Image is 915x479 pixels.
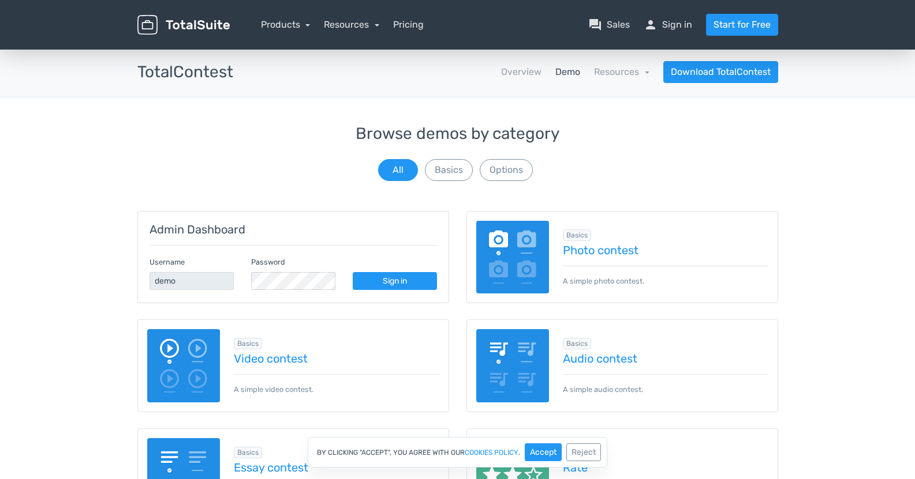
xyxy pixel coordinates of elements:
[393,18,424,32] a: Pricing
[150,223,437,236] h5: Admin Dashboard
[308,437,607,467] div: By clicking "Accept", you agree with our .
[555,65,580,79] a: Demo
[563,374,768,395] p: A simple audio contest.
[150,257,185,267] label: Username
[261,19,311,30] a: Products
[588,18,602,32] span: question_answer
[563,266,768,286] p: A simple photo contest.
[353,272,437,290] a: Sign in
[480,159,533,181] button: Options
[563,461,768,474] a: Rate
[234,352,439,365] a: Video contest
[137,63,233,81] h3: TotalContest
[324,19,379,30] a: Resources
[234,374,439,395] p: A simple video contest.
[137,125,778,143] h3: Browse demos by category
[563,244,768,257] a: Photo contest
[234,338,262,349] span: Browse all in Basics
[476,221,550,294] img: image-poll.png.webp
[465,449,518,456] a: cookies policy
[525,443,562,461] button: Accept
[234,461,439,474] a: Essay contest
[563,229,591,241] span: Browse all in Basics
[663,61,778,83] a: Download TotalContest
[251,257,285,267] label: Password
[644,18,692,32] a: personSign in
[563,338,591,349] span: Browse all in Basics
[588,18,630,32] a: question_answerSales
[378,159,418,181] button: All
[501,65,541,79] a: Overview
[594,66,649,77] a: Resources
[644,18,658,32] span: person
[563,352,768,365] a: Audio contest
[147,329,221,402] img: video-poll.png.webp
[476,329,550,402] img: audio-poll.png.webp
[566,443,601,461] button: Reject
[425,159,473,181] button: Basics
[137,15,230,35] img: TotalSuite for WordPress
[706,14,778,36] a: Start for Free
